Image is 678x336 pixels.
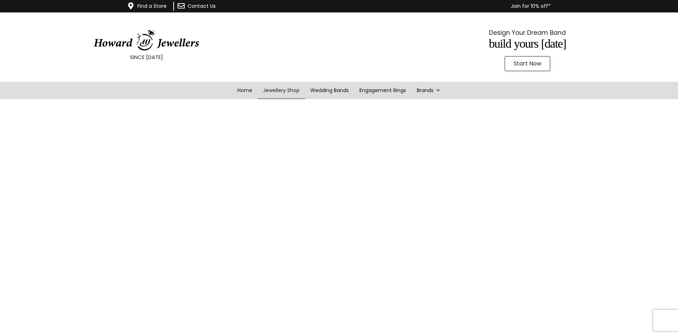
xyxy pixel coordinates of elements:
a: Jewellery Shop [258,82,305,99]
p: Join for 10% off* [257,2,551,11]
p: SINCE [DATE] [18,53,275,62]
a: Start Now [505,56,550,71]
p: Design Your Dream Band [399,27,656,38]
img: HowardJewellersLogo-04 [93,30,200,51]
span: Build Yours [DATE] [489,37,566,50]
span: Start Now [514,61,541,66]
a: Brands [411,82,446,99]
a: Engagement Rings [354,82,411,99]
a: Home [232,82,258,99]
a: Wedding Bands [305,82,354,99]
a: Find a Store [137,2,167,10]
a: Contact Us [188,2,216,10]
